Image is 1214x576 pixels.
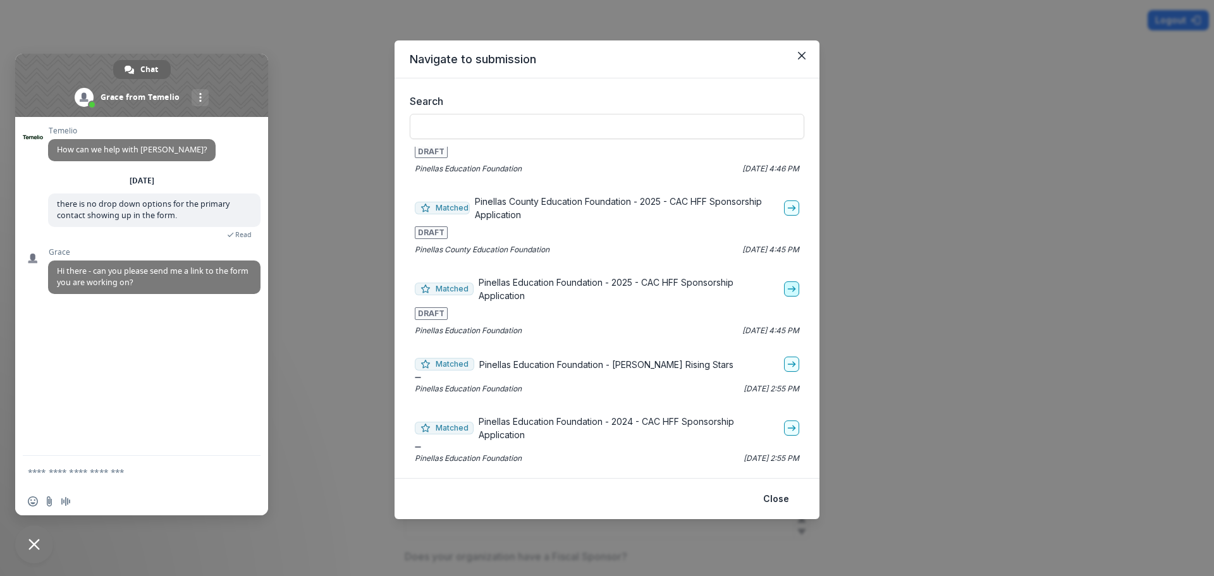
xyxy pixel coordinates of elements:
p: Pinellas Education Foundation [415,453,522,464]
span: Temelio [48,126,216,135]
span: DRAFT [415,307,448,320]
p: Pinellas Education Foundation - [PERSON_NAME] Rising Stars [479,358,733,371]
p: [DATE] 4:45 PM [742,244,799,255]
span: Read [235,230,252,239]
div: More channels [192,89,209,106]
p: Pinellas Education Foundation [415,325,522,336]
p: [DATE] 2:55 PM [744,453,799,464]
span: Send a file [44,496,54,506]
a: go-to [784,420,799,436]
span: Matched [415,422,474,434]
span: DRAFT [415,226,448,239]
span: Matched [415,202,470,214]
p: Pinellas Education Foundation [415,383,522,395]
textarea: Compose your message... [28,467,228,478]
span: Grace [48,248,261,257]
span: Chat [140,60,158,79]
div: [DATE] [130,177,154,185]
button: Close [792,46,812,66]
p: [DATE] 4:45 PM [742,325,799,336]
div: Chat [113,60,171,79]
a: go-to [784,281,799,297]
span: Matched [415,283,474,295]
p: [DATE] 2:55 PM [744,383,799,395]
div: Close chat [15,525,53,563]
span: Audio message [61,496,71,506]
a: go-to [784,357,799,372]
p: Pinellas Education Foundation - 2025 - CAC HFF Sponsorship Application [479,276,779,302]
span: DRAFT [415,145,448,158]
p: Pinellas Education Foundation [415,163,522,175]
span: How can we help with [PERSON_NAME]? [57,144,207,155]
label: Search [410,94,797,109]
span: Insert an emoji [28,496,38,506]
p: Pinellas County Education Foundation [415,244,549,255]
span: Matched [415,358,474,371]
p: Pinellas County Education Foundation - 2025 - CAC HFF Sponsorship Application [475,195,779,221]
p: Pinellas Education Foundation - 2024 - CAC HFF Sponsorship Application [479,415,779,441]
span: Hi there - can you please send me a link to the form you are working on? [57,266,248,288]
p: [DATE] 4:46 PM [742,163,799,175]
button: Close [756,489,797,509]
header: Navigate to submission [395,40,819,78]
a: go-to [784,200,799,216]
span: there is no drop down options for the primary contact showing up in the form. [57,199,230,221]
